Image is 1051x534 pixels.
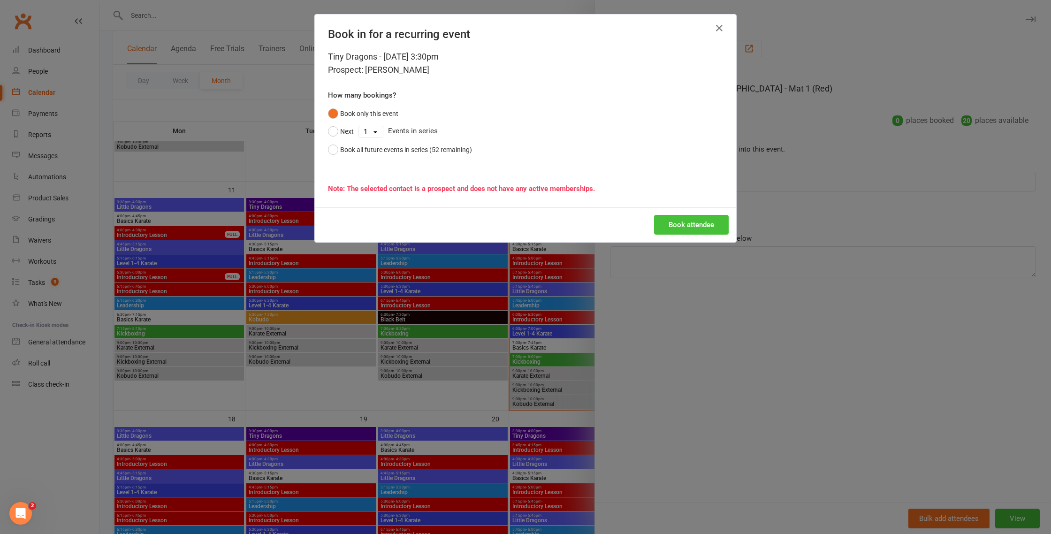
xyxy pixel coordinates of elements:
[9,502,32,525] iframe: Intercom live chat
[328,141,472,159] button: Book all future events in series (52 remaining)
[29,502,36,510] span: 2
[712,21,727,36] button: Close
[328,90,396,101] label: How many bookings?
[340,145,472,155] div: Book all future events in series (52 remaining)
[328,28,723,41] h4: Book in for a recurring event
[328,105,398,122] button: Book only this event
[328,122,723,140] div: Events in series
[328,50,723,76] div: Tiny Dragons - [DATE] 3:30pm Prospect: [PERSON_NAME]
[654,215,729,235] button: Book attendee
[328,183,723,194] div: Note: The selected contact is a prospect and does not have any active memberships.
[328,122,354,140] button: Next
